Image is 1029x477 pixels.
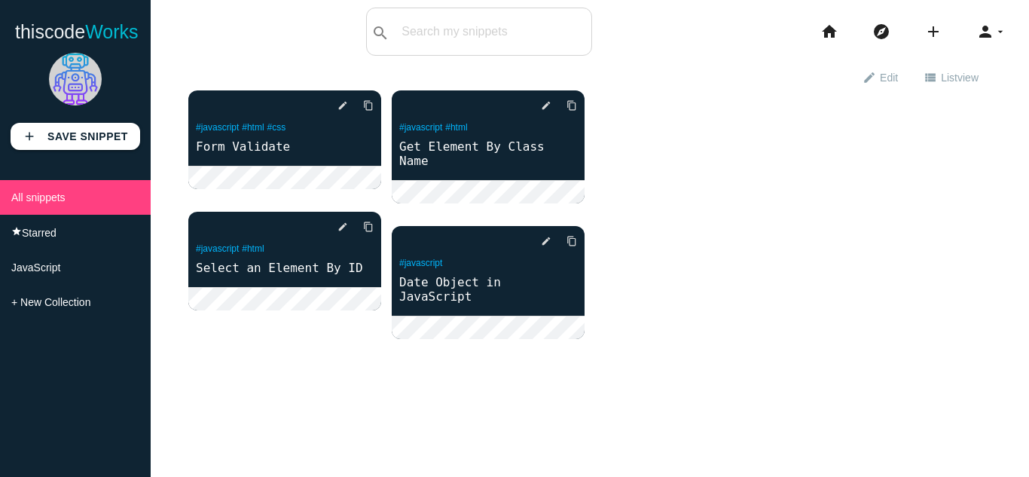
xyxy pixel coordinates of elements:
[924,8,942,56] i: add
[399,122,442,133] a: #javascript
[399,258,442,268] a: #javascript
[941,64,979,90] span: List
[242,243,264,254] a: #html
[15,8,139,56] a: thiscodeWorks
[11,226,22,237] i: star
[541,228,551,255] i: edit
[820,8,838,56] i: home
[529,228,551,255] a: edit
[11,261,60,274] span: JavaScript
[325,213,348,240] a: edit
[267,122,285,133] a: #css
[957,72,979,84] span: view
[924,64,937,90] i: view_list
[850,63,911,90] a: editEdit
[445,122,467,133] a: #html
[872,8,890,56] i: explore
[529,92,551,119] a: edit
[880,64,898,90] span: Edit
[976,8,994,56] i: person
[23,123,36,150] i: add
[363,213,374,240] i: content_copy
[554,228,577,255] a: Copy to Clipboard
[196,122,239,133] a: #javascript
[49,53,102,105] img: robot.png
[911,63,991,90] a: view_listListview
[351,92,374,119] a: Copy to Clipboard
[863,64,876,90] i: edit
[337,213,348,240] i: edit
[242,122,264,133] a: #html
[566,228,577,255] i: content_copy
[392,274,585,305] a: Date Object in JavaScript
[371,9,389,57] i: search
[47,130,128,142] b: Save Snippet
[337,92,348,119] i: edit
[541,92,551,119] i: edit
[325,92,348,119] a: edit
[196,243,239,254] a: #javascript
[11,296,90,308] span: + New Collection
[367,8,394,55] button: search
[566,92,577,119] i: content_copy
[11,191,66,203] span: All snippets
[392,138,585,170] a: Get Element By Class Name
[554,92,577,119] a: Copy to Clipboard
[351,213,374,240] a: Copy to Clipboard
[22,227,56,239] span: Starred
[363,92,374,119] i: content_copy
[994,8,1006,56] i: arrow_drop_down
[188,259,381,277] a: Select an Element By ID
[11,123,140,150] a: addSave Snippet
[188,138,381,155] a: Form Validate
[394,16,591,47] input: Search my snippets
[85,21,138,42] span: Works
